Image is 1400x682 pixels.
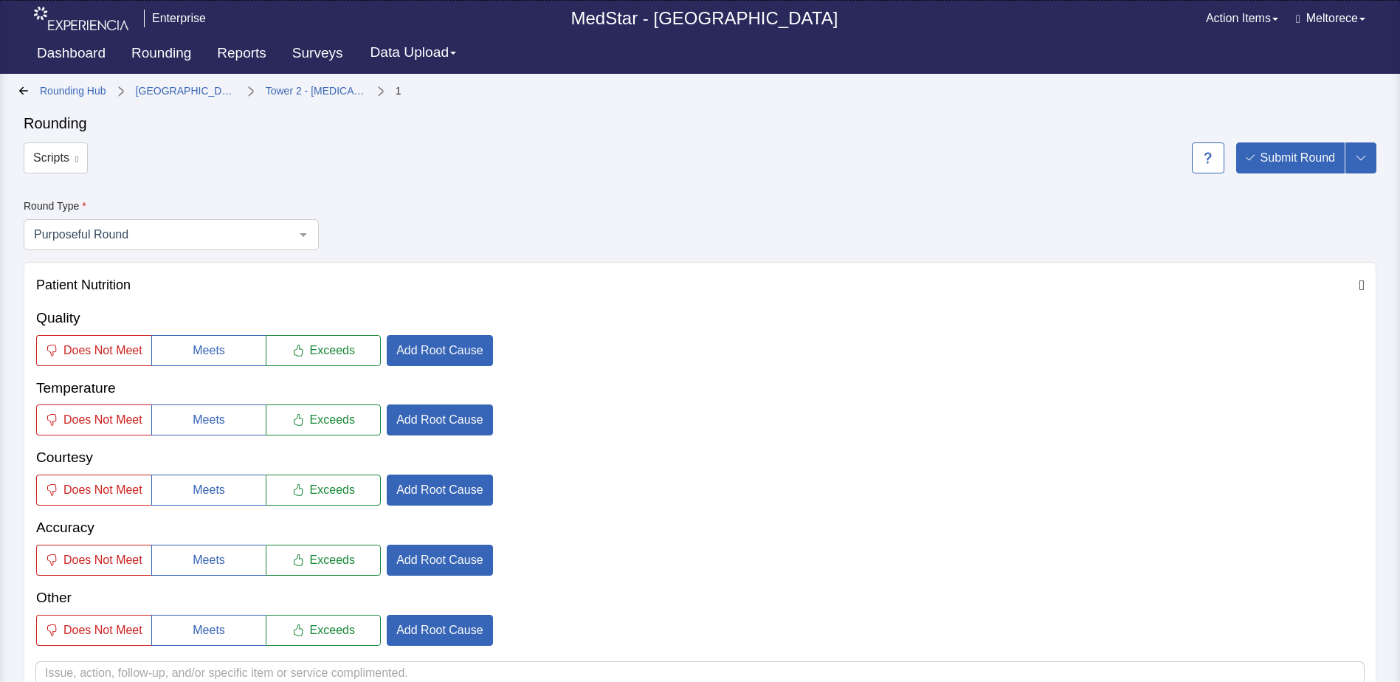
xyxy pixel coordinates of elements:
span: > [361,76,366,106]
button: Does Not Meet [36,475,148,506]
span: Exceeds [304,342,344,359]
button: Exceeds [259,545,370,576]
span: Meets [188,481,219,499]
a: [GEOGRAPHIC_DATA] [129,83,219,98]
span: Exceeds [304,411,344,429]
p: Temperature [36,378,1364,399]
a: Dashboard [26,37,113,74]
a: 1 [378,83,383,98]
span: Exceeds [304,481,344,499]
a: Rounding [117,37,196,74]
span: Add Root Cause [386,342,464,359]
button: Does Not Meet [36,615,148,646]
p: Quality [36,308,1364,329]
div: Rounding [24,113,1376,134]
button: Scripts [24,142,93,173]
span: > [231,76,236,106]
p: MedStar - [GEOGRAPHIC_DATA] [212,7,1189,30]
span: Scripts [33,149,69,167]
span: Exceeds [304,621,344,639]
button: Meets [148,615,259,646]
span: Meets [188,551,219,569]
button: Add Root Cause [376,475,474,506]
p: Courtesy [36,447,1364,469]
span: Meets [188,411,219,429]
button: Exceeds [259,615,370,646]
button: Add Root Cause [376,615,474,646]
label: Round Type [24,197,319,215]
button: Action Items [1189,4,1280,33]
span: Does Not Meet [63,481,139,499]
span: Does Not Meet [63,411,139,429]
a: Reports [200,37,269,74]
span: Submit Round [1263,149,1335,167]
button: Does Not Meet [36,545,148,576]
button: Exceeds [259,475,370,506]
button: Does Not Meet [36,404,148,435]
span: Does Not Meet [63,342,139,359]
button: Meets [148,404,259,435]
span: Add Root Cause [386,411,464,429]
button: Does Not Meet [36,335,148,366]
button: Meets [148,335,259,366]
p: Accuracy [36,517,1364,539]
button: Add Root Cause [376,335,474,366]
p: Other [36,588,1364,609]
span: Does Not Meet [63,551,139,569]
button: Submit Round [1239,142,1345,173]
button: Meets [148,475,259,506]
button: Meets [148,545,259,576]
a: Surveys [273,37,342,74]
button: Meltorece [1280,4,1374,33]
span: Add Root Cause [386,481,464,499]
span: Purposeful Round [30,226,289,242]
a: Rounding Hub [40,83,100,98]
span: Does Not Meet [63,621,139,639]
span: Meets [188,621,219,639]
button: Exceeds [259,335,370,366]
span: Patient Nutrition [36,275,1350,295]
button: Add Root Cause [376,545,474,576]
div: Enterprise [144,10,206,27]
button: Exceeds [259,404,370,435]
span: Add Root Cause [386,551,464,569]
img: experiencia_logo.png [34,7,128,31]
span: Meets [188,342,219,359]
button: Add Root Cause [376,404,474,435]
span: Exceeds [304,551,344,569]
span: Add Root Cause [386,621,464,639]
span: > [112,76,117,106]
button: Data Upload [349,39,452,66]
a: Tower 2 - [MEDICAL_DATA] [248,83,349,98]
